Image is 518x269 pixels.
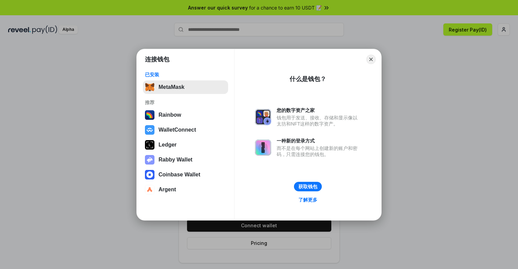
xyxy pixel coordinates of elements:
button: Ledger [143,138,228,152]
img: svg+xml,%3Csvg%20width%3D%2228%22%20height%3D%2228%22%20viewBox%3D%220%200%2028%2028%22%20fill%3D... [145,185,154,194]
div: 获取钱包 [298,184,317,190]
button: MetaMask [143,80,228,94]
img: svg+xml,%3Csvg%20fill%3D%22none%22%20height%3D%2233%22%20viewBox%3D%220%200%2035%2033%22%20width%... [145,82,154,92]
button: Rabby Wallet [143,153,228,167]
h1: 连接钱包 [145,55,169,63]
button: Coinbase Wallet [143,168,228,181]
img: svg+xml,%3Csvg%20xmlns%3D%22http%3A%2F%2Fwww.w3.org%2F2000%2Fsvg%22%20fill%3D%22none%22%20viewBox... [255,139,271,156]
img: svg+xml,%3Csvg%20width%3D%22120%22%20height%3D%22120%22%20viewBox%3D%220%200%20120%20120%22%20fil... [145,110,154,120]
img: svg+xml,%3Csvg%20xmlns%3D%22http%3A%2F%2Fwww.w3.org%2F2000%2Fsvg%22%20fill%3D%22none%22%20viewBox... [145,155,154,165]
div: 钱包用于发送、接收、存储和显示像以太坊和NFT这样的数字资产。 [277,115,361,127]
div: Coinbase Wallet [159,172,200,178]
div: 而不是在每个网站上创建新的账户和密码，只需连接您的钱包。 [277,145,361,157]
button: Rainbow [143,108,228,122]
div: 了解更多 [298,197,317,203]
button: Argent [143,183,228,196]
div: 一种新的登录方式 [277,138,361,144]
img: svg+xml,%3Csvg%20width%3D%2228%22%20height%3D%2228%22%20viewBox%3D%220%200%2028%2028%22%20fill%3D... [145,170,154,179]
div: Ledger [159,142,177,148]
div: 您的数字资产之家 [277,107,361,113]
a: 了解更多 [294,195,321,204]
div: WalletConnect [159,127,196,133]
div: Rabby Wallet [159,157,192,163]
button: 获取钱包 [294,182,322,191]
button: Close [366,55,376,64]
div: 已安装 [145,72,226,78]
div: MetaMask [159,84,184,90]
button: WalletConnect [143,123,228,137]
div: Argent [159,187,176,193]
img: svg+xml,%3Csvg%20xmlns%3D%22http%3A%2F%2Fwww.w3.org%2F2000%2Fsvg%22%20width%3D%2228%22%20height%3... [145,140,154,150]
div: Rainbow [159,112,181,118]
div: 推荐 [145,99,226,105]
img: svg+xml,%3Csvg%20xmlns%3D%22http%3A%2F%2Fwww.w3.org%2F2000%2Fsvg%22%20fill%3D%22none%22%20viewBox... [255,109,271,125]
div: 什么是钱包？ [290,75,326,83]
img: svg+xml,%3Csvg%20width%3D%2228%22%20height%3D%2228%22%20viewBox%3D%220%200%2028%2028%22%20fill%3D... [145,125,154,135]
